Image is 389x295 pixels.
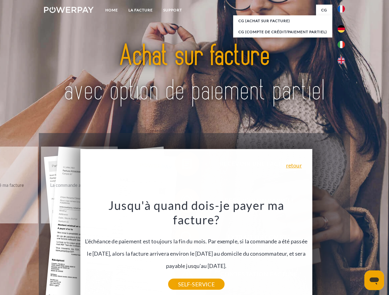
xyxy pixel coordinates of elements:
[100,5,123,16] a: Home
[168,279,225,290] a: SELF-SERVICE
[44,7,94,13] img: logo-powerpay-white.svg
[158,5,187,16] a: Support
[233,15,332,26] a: CG (achat sur facture)
[84,198,309,227] h3: Jusqu'à quand dois-je payer ma facture?
[338,41,345,48] img: it
[316,5,332,16] a: CG
[233,26,332,37] a: CG (Compte de crédit/paiement partiel)
[59,29,330,118] img: title-powerpay_fr.svg
[338,25,345,33] img: de
[84,198,309,284] div: L'échéance de paiement est toujours la fin du mois. Par exemple, si la commande a été passée le [...
[364,270,384,290] iframe: Bouton de lancement de la fenêtre de messagerie
[123,5,158,16] a: LA FACTURE
[45,181,114,189] div: La commande a été renvoyée
[338,5,345,13] img: fr
[286,163,302,168] a: retour
[338,57,345,64] img: en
